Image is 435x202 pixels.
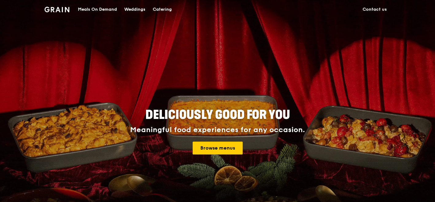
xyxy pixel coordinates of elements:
[44,7,69,12] img: Grain
[145,108,290,122] span: Deliciously good for you
[107,126,328,134] div: Meaningful food experiences for any occasion.
[153,0,172,19] div: Catering
[193,142,243,154] a: Browse menus
[124,0,145,19] div: Weddings
[359,0,391,19] a: Contact us
[78,0,117,19] div: Meals On Demand
[149,0,175,19] a: Catering
[121,0,149,19] a: Weddings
